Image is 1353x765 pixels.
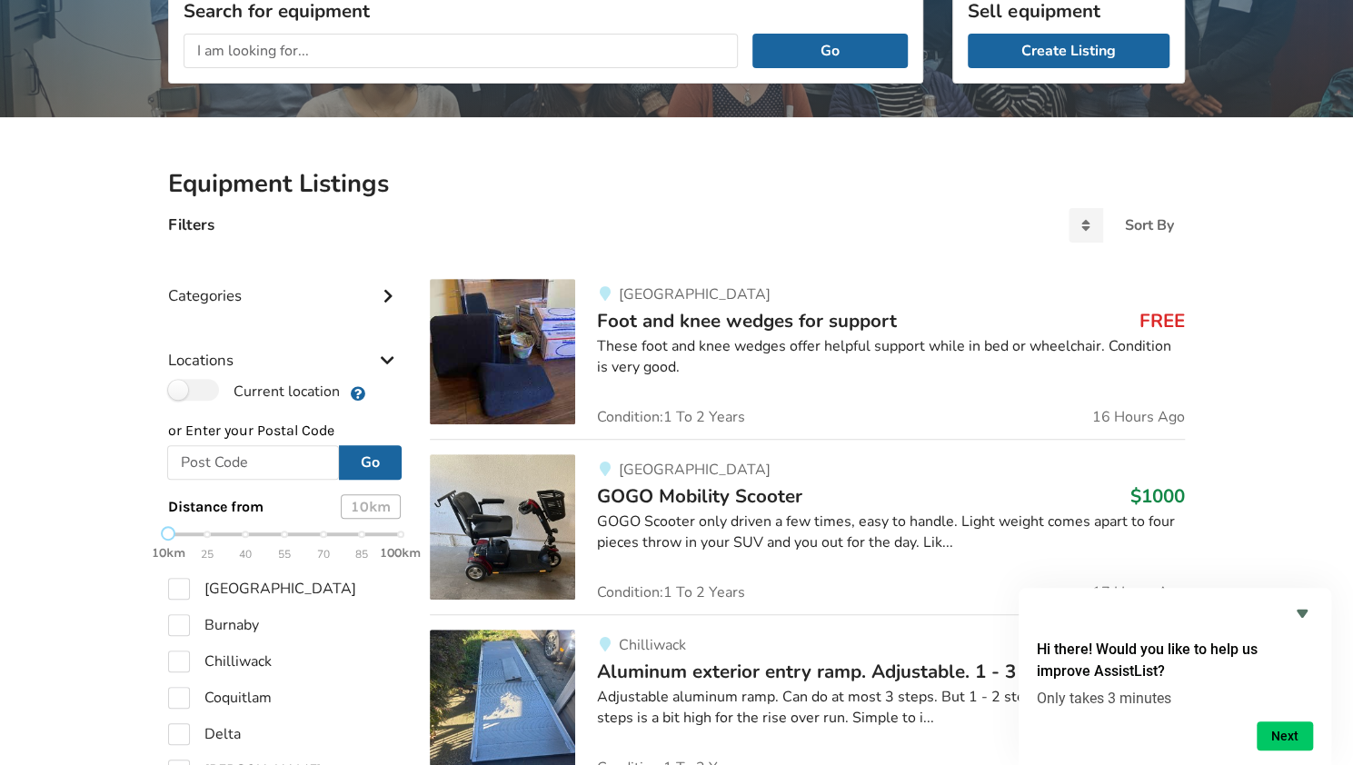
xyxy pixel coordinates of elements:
span: 55 [278,544,291,565]
label: Chilliwack [168,651,272,672]
label: Burnaby [168,614,259,636]
h3: $1000 [1130,484,1185,508]
div: Sort By [1125,218,1174,233]
label: Coquitlam [168,687,272,709]
button: Next question [1257,721,1313,750]
span: Condition: 1 To 2 Years [597,410,745,424]
button: Go [339,445,402,480]
span: Foot and knee wedges for support [597,308,897,333]
span: Condition: 1 To 2 Years [597,585,745,600]
strong: 100km [380,545,421,561]
button: Go [752,34,908,68]
p: Only takes 3 minutes [1037,690,1313,707]
img: mobility-foot and knee wedges for support [430,279,575,424]
div: Locations [168,314,401,379]
div: Adjustable aluminum ramp. Can do at most 3 steps. But 1 - 2 steps is recommended as 3 steps is a ... [597,687,1185,729]
span: Chilliwack [618,635,685,655]
span: GOGO Mobility Scooter [597,483,802,509]
button: Hide survey [1291,602,1313,624]
span: 25 [201,544,214,565]
span: 40 [239,544,252,565]
span: Aluminum exterior entry ramp. Adjustable. 1 - 3 step. Gain. [597,659,1112,684]
a: mobility-foot and knee wedges for support[GEOGRAPHIC_DATA]Foot and knee wedges for supportFREEThe... [430,279,1185,439]
span: 85 [355,544,368,565]
h2: Equipment Listings [168,168,1185,200]
input: Post Code [167,445,339,480]
h3: FREE [1139,309,1185,333]
span: 17 Hours Ago [1092,585,1185,600]
span: 16 Hours Ago [1092,410,1185,424]
a: mobility-gogo mobility scooter [GEOGRAPHIC_DATA]GOGO Mobility Scooter$1000GOGO Scooter only drive... [430,439,1185,614]
a: Create Listing [968,34,1169,68]
img: mobility-gogo mobility scooter [430,454,575,600]
span: [GEOGRAPHIC_DATA] [618,460,770,480]
label: Delta [168,723,241,745]
div: These foot and knee wedges offer helpful support while in bed or wheelchair. Condition is very good. [597,336,1185,378]
div: 10 km [341,494,401,519]
div: GOGO Scooter only driven a few times, easy to handle. Light weight comes apart to four pieces thr... [597,512,1185,553]
span: [GEOGRAPHIC_DATA] [618,284,770,304]
div: Hi there! Would you like to help us improve AssistList? [1037,602,1313,750]
p: or Enter your Postal Code [168,421,401,442]
span: Distance from [168,498,264,515]
h2: Hi there! Would you like to help us improve AssistList? [1037,639,1313,682]
strong: 10km [152,545,185,561]
h4: Filters [168,214,214,235]
label: [GEOGRAPHIC_DATA] [168,578,356,600]
span: 70 [317,544,330,565]
label: Current location [168,379,340,402]
input: I am looking for... [184,34,738,68]
div: Categories [168,250,401,314]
